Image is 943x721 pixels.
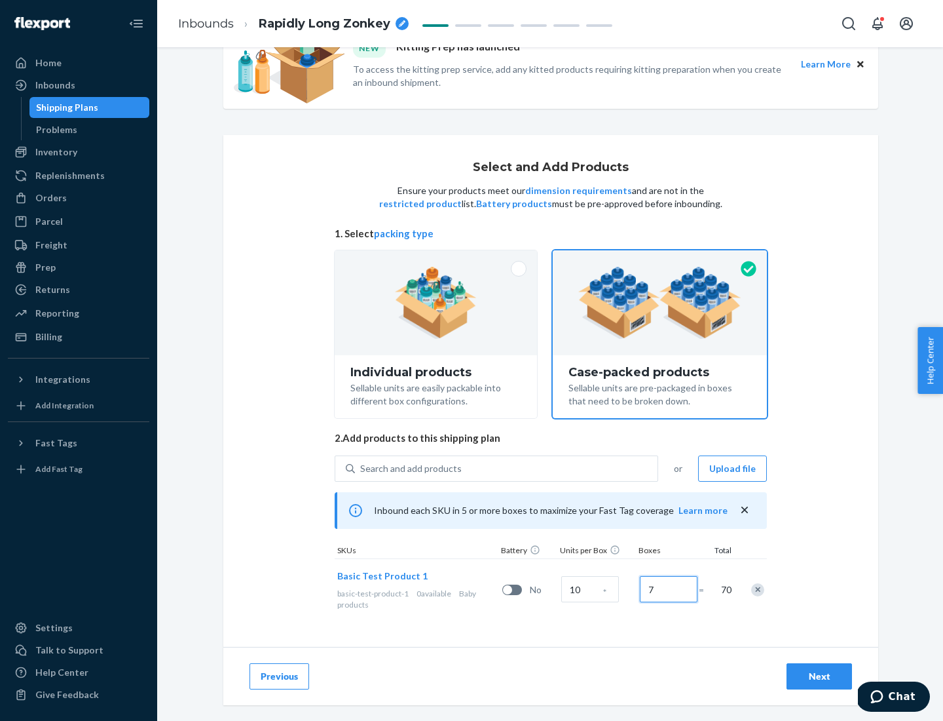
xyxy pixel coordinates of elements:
button: Learn more [678,504,728,517]
span: 2. Add products to this shipping plan [335,431,767,445]
a: Returns [8,279,149,300]
div: Talk to Support [35,644,103,657]
button: Integrations [8,369,149,390]
div: Parcel [35,215,63,228]
span: 1. Select [335,227,767,241]
div: NEW [353,39,386,57]
a: Problems [29,119,150,140]
span: Basic Test Product 1 [337,570,428,581]
span: 0 available [416,589,451,598]
button: Upload file [698,456,767,482]
div: Billing [35,330,62,343]
a: Replenishments [8,165,149,186]
h1: Select and Add Products [473,161,629,174]
button: Open account menu [893,10,919,37]
img: Flexport logo [14,17,70,30]
p: To access the kitting prep service, add any kitted products requiring kitting preparation when yo... [353,63,789,89]
button: Close [853,57,868,71]
span: = [699,583,712,596]
span: Rapidly Long Zonkey [259,16,390,33]
button: Open Search Box [836,10,862,37]
a: Help Center [8,662,149,683]
a: Settings [8,617,149,638]
div: Battery [498,545,557,558]
span: No [530,583,556,596]
div: Individual products [350,366,521,379]
div: Integrations [35,373,90,386]
div: Sellable units are pre-packaged in boxes that need to be broken down. [568,379,751,408]
div: Fast Tags [35,437,77,450]
a: Reporting [8,303,149,324]
div: Remove Item [751,583,764,596]
iframe: Opens a widget where you can chat to one of our agents [858,682,930,714]
a: Home [8,52,149,73]
div: Units per Box [557,545,636,558]
button: close [738,503,751,517]
div: Give Feedback [35,688,99,701]
button: dimension requirements [525,184,632,197]
span: basic-test-product-1 [337,589,409,598]
p: Ensure your products meet our and are not in the list. must be pre-approved before inbounding. [378,184,724,210]
input: Case Quantity [561,576,619,602]
div: Help Center [35,666,88,679]
div: Inbounds [35,79,75,92]
div: Search and add products [360,462,462,475]
button: Battery products [476,197,552,210]
div: Freight [35,239,67,252]
div: Orders [35,191,67,205]
a: Inbounds [8,75,149,96]
div: Problems [36,123,77,136]
div: SKUs [335,545,498,558]
div: Sellable units are easily packable into different box configurations. [350,379,521,408]
ol: breadcrumbs [168,5,419,43]
button: Close Navigation [123,10,149,37]
button: Previous [250,663,309,690]
div: Add Fast Tag [35,463,83,475]
div: Reporting [35,307,79,320]
a: Inbounds [178,16,234,31]
div: Home [35,56,62,69]
div: Prep [35,261,56,274]
a: Freight [8,235,149,256]
div: Next [798,670,841,683]
div: Case-packed products [568,366,751,379]
button: Fast Tags [8,433,149,454]
a: Add Fast Tag [8,459,149,480]
div: Shipping Plans [36,101,98,114]
a: Shipping Plans [29,97,150,118]
button: restricted product [379,197,462,210]
img: case-pack.59cecea509d18c883b923b81aeac6d0b.png [578,267,741,339]
input: Number of boxes [640,576,697,602]
a: Parcel [8,211,149,232]
div: Total [701,545,734,558]
div: Add Integration [35,400,94,411]
div: Settings [35,621,73,634]
button: Basic Test Product 1 [337,570,428,583]
button: Open notifications [864,10,891,37]
div: Baby products [337,588,497,610]
button: Give Feedback [8,684,149,705]
button: Next [786,663,852,690]
div: Inbound each SKU in 5 or more boxes to maximize your Fast Tag coverage [335,492,767,529]
button: Learn More [801,57,851,71]
button: Help Center [917,327,943,394]
p: Kitting Prep has launched [396,39,520,57]
a: Inventory [8,142,149,163]
button: packing type [374,227,434,241]
button: Talk to Support [8,640,149,661]
div: Replenishments [35,169,105,182]
div: Boxes [636,545,701,558]
a: Billing [8,326,149,347]
img: individual-pack.facf35554cb0f1810c75b2bd6df2d64e.png [395,267,477,339]
div: Returns [35,283,70,296]
span: 70 [718,583,731,596]
a: Add Integration [8,395,149,416]
span: or [674,462,682,475]
a: Orders [8,187,149,208]
a: Prep [8,257,149,278]
div: Inventory [35,146,77,159]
